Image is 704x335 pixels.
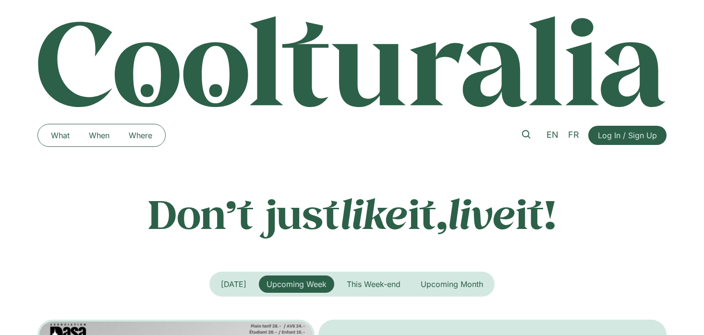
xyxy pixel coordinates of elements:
[41,128,79,143] a: What
[421,279,483,289] span: Upcoming Month
[448,187,516,240] em: live
[79,128,119,143] a: When
[267,279,327,289] span: Upcoming Week
[41,128,162,143] nav: Menu
[563,128,584,142] a: FR
[588,126,667,145] a: Log In / Sign Up
[340,187,408,240] em: like
[598,130,657,141] span: Log In / Sign Up
[546,130,558,140] span: EN
[542,128,563,142] a: EN
[37,190,667,238] p: Don’t just it, it!
[119,128,162,143] a: Where
[347,279,401,289] span: This Week-end
[221,279,246,289] span: [DATE]
[568,130,579,140] span: FR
